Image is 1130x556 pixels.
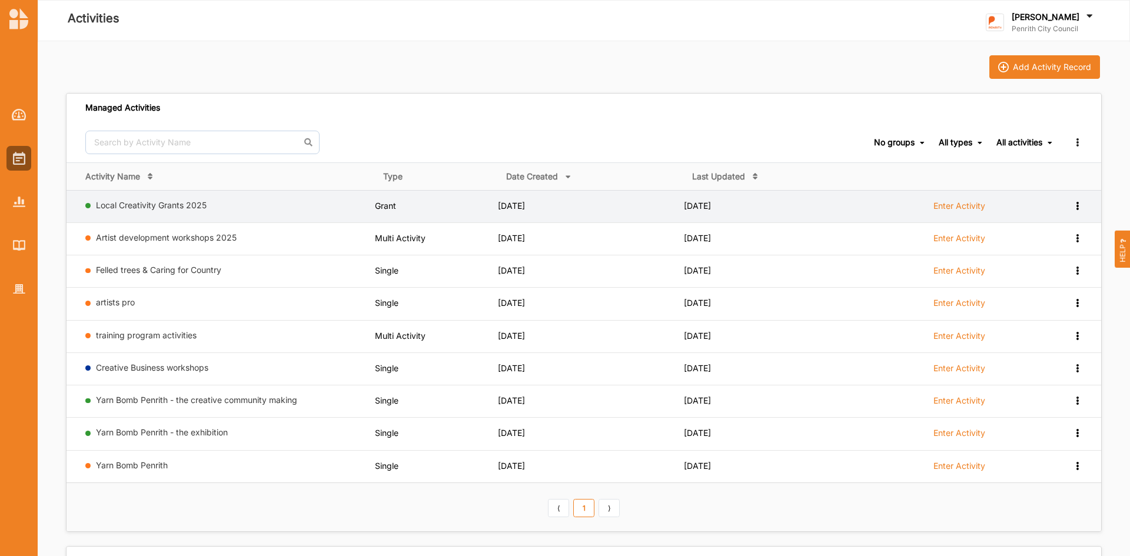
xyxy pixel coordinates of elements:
[13,197,25,207] img: Reports
[96,395,297,405] a: Yarn Bomb Penrith - the creative community making
[6,189,31,214] a: Reports
[548,499,569,518] a: Previous item
[933,362,985,380] a: Enter Activity
[933,331,985,341] label: Enter Activity
[506,171,558,182] div: Date Created
[573,499,594,518] a: 1
[13,152,25,165] img: Activities
[684,395,711,405] span: [DATE]
[96,200,207,210] a: Local Creativity Grants 2025
[375,162,498,190] th: Type
[939,137,972,148] div: All types
[933,233,985,244] label: Enter Activity
[1013,62,1091,72] div: Add Activity Record
[6,102,31,127] a: Dashboard
[498,233,525,243] span: [DATE]
[498,265,525,275] span: [DATE]
[933,200,985,218] a: Enter Activity
[684,363,711,373] span: [DATE]
[684,233,711,243] span: [DATE]
[498,461,525,471] span: [DATE]
[375,363,398,373] span: Single
[375,331,426,341] span: Multi Activity
[85,102,160,113] div: Managed Activities
[498,201,525,211] span: [DATE]
[684,298,711,308] span: [DATE]
[684,265,711,275] span: [DATE]
[989,55,1100,79] button: iconAdd Activity Record
[498,395,525,405] span: [DATE]
[692,171,745,182] div: Last Updated
[9,8,28,29] img: logo
[68,9,119,28] label: Activities
[933,460,985,478] a: Enter Activity
[375,298,398,308] span: Single
[96,232,237,242] a: Artist development workshops 2025
[96,427,228,437] a: Yarn Bomb Penrith - the exhibition
[6,277,31,301] a: Organisation
[96,330,197,340] a: training program activities
[996,137,1042,148] div: All activities
[933,265,985,276] label: Enter Activity
[986,14,1004,32] img: logo
[6,233,31,258] a: Library
[375,201,396,211] span: Grant
[933,330,985,348] a: Enter Activity
[933,363,985,374] label: Enter Activity
[599,499,620,518] a: Next item
[6,146,31,171] a: Activities
[96,265,221,275] a: Felled trees & Caring for Country
[85,171,140,182] div: Activity Name
[375,428,398,438] span: Single
[933,297,985,315] a: Enter Activity
[933,395,985,406] label: Enter Activity
[684,428,711,438] span: [DATE]
[998,62,1009,72] img: icon
[375,461,398,471] span: Single
[375,395,398,405] span: Single
[96,297,135,307] a: artists pro
[684,201,711,211] span: [DATE]
[874,137,915,148] div: No groups
[933,427,985,445] a: Enter Activity
[546,497,622,517] div: Pagination Navigation
[498,331,525,341] span: [DATE]
[684,461,711,471] span: [DATE]
[933,395,985,412] a: Enter Activity
[498,428,525,438] span: [DATE]
[933,201,985,211] label: Enter Activity
[96,460,168,470] a: Yarn Bomb Penrith
[498,363,525,373] span: [DATE]
[933,265,985,282] a: Enter Activity
[375,233,426,243] span: Multi Activity
[375,265,398,275] span: Single
[933,461,985,471] label: Enter Activity
[684,331,711,341] span: [DATE]
[933,428,985,438] label: Enter Activity
[498,298,525,308] span: [DATE]
[933,232,985,250] a: Enter Activity
[933,298,985,308] label: Enter Activity
[85,131,320,154] input: Search by Activity Name
[12,109,26,121] img: Dashboard
[13,284,25,294] img: Organisation
[1012,12,1079,22] label: [PERSON_NAME]
[96,362,208,372] a: Creative Business workshops
[1012,24,1095,34] label: Penrith City Council
[13,240,25,250] img: Library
